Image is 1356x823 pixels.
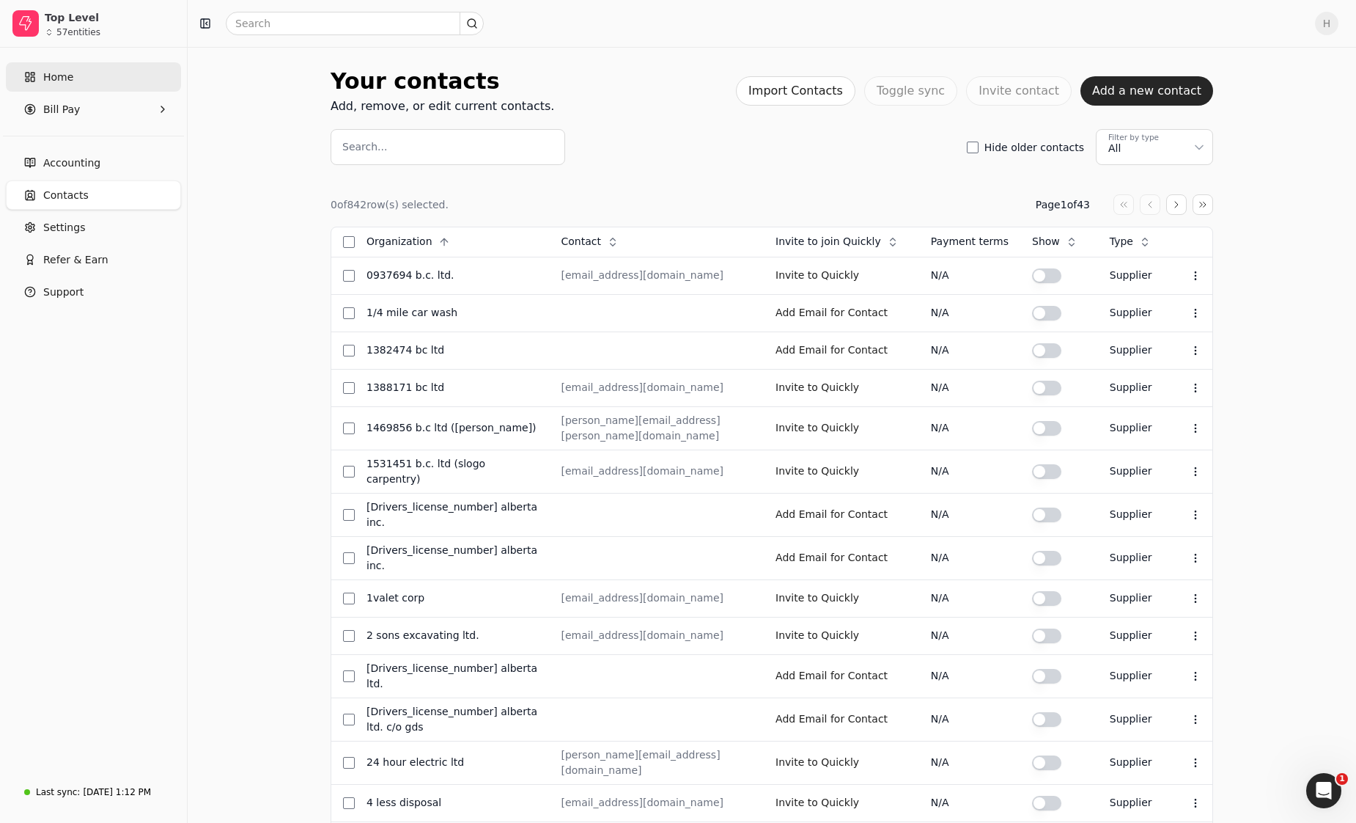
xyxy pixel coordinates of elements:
[561,628,752,643] div: [EMAIL_ADDRESS][DOMAIN_NAME]
[6,62,181,92] a: Home
[366,380,537,395] div: 1388171 BC Ltd
[6,180,181,210] a: Contacts
[931,795,1009,811] div: N/A
[366,755,537,770] div: 24 Hour Electric Ltd
[343,630,355,642] button: Select row
[931,507,1009,522] div: N/A
[1110,420,1160,436] div: Supplier
[36,786,80,799] div: Last sync:
[561,268,752,283] div: [EMAIL_ADDRESS][DOMAIN_NAME]
[1080,76,1213,106] button: Add a new contact
[931,590,1009,606] div: N/A
[366,456,537,487] div: 1531451 B.C. Ltd (Slogo Carpentry)
[775,301,888,325] button: Add Email for Contact
[43,252,108,268] span: Refer & Earn
[56,28,100,37] div: 57 entities
[343,552,355,564] button: Select row
[1306,773,1341,808] iframe: Intercom live chat
[561,795,752,811] div: [EMAIL_ADDRESS][DOMAIN_NAME]
[1110,464,1160,479] div: Supplier
[775,708,888,731] button: Add Email for Contact
[343,714,355,725] button: Select row
[343,423,355,434] button: Select row
[1336,773,1348,785] span: 1
[331,65,554,98] div: Your contacts
[6,95,181,124] button: Bill Pay
[1032,230,1086,254] button: Show
[43,285,84,300] span: Support
[1110,755,1160,770] div: Supplier
[366,661,537,692] div: [DRIVERS_LICENSE_NUMBER] Alberta Ltd.
[1110,234,1133,249] span: Type
[1110,507,1160,522] div: Supplier
[931,420,1009,436] div: N/A
[366,268,537,283] div: 0937694 B.C. LTD.
[931,755,1009,770] div: N/A
[561,413,752,444] div: [PERSON_NAME][EMAIL_ADDRESS][PERSON_NAME][DOMAIN_NAME]
[366,590,537,606] div: 1Valet Corp
[1110,550,1160,566] div: Supplier
[1110,590,1160,606] div: Supplier
[775,624,859,648] button: Invite to Quickly
[366,704,537,735] div: [DRIVERS_LICENSE_NUMBER] Alberta Ltd. c/o GDS
[775,751,859,775] button: Invite to Quickly
[931,464,1009,479] div: N/A
[1110,668,1160,684] div: Supplier
[343,670,355,682] button: Select row
[1032,234,1060,249] span: Show
[931,268,1009,283] div: N/A
[6,148,181,178] a: Accounting
[775,234,881,249] span: Invite to join Quickly
[775,587,859,610] button: Invite to Quickly
[343,797,355,809] button: Select row
[775,230,907,254] button: Invite to join Quickly
[366,343,537,358] div: 1382474 BC Ltd
[931,628,1009,643] div: N/A
[1315,12,1338,35] button: H
[1110,230,1160,254] button: Type
[366,420,537,436] div: 1469856 B.C Ltd ([PERSON_NAME])
[331,98,554,115] div: Add, remove, or edit current contacts.
[775,376,859,400] button: Invite to Quickly
[366,795,537,811] div: 4 Less Disposal
[1108,132,1159,144] div: Filter by type
[343,509,355,521] button: Select row
[775,460,859,483] button: Invite to Quickly
[343,236,355,248] button: Select all
[45,10,174,25] div: Top Level
[931,550,1009,566] div: N/A
[343,270,355,282] button: Select row
[6,277,181,307] button: Support
[366,543,537,574] div: [DRIVERS_LICENSE_NUMBER] Alberta Inc.
[775,339,888,362] button: Add Email for Contact
[736,76,855,106] button: Import Contacts
[43,188,89,203] span: Contacts
[1110,712,1160,727] div: Supplier
[775,665,888,688] button: Add Email for Contact
[1110,305,1160,321] div: Supplier
[561,747,752,778] div: [PERSON_NAME][EMAIL_ADDRESS][DOMAIN_NAME]
[775,503,888,527] button: Add Email for Contact
[561,590,752,606] div: [EMAIL_ADDRESS][DOMAIN_NAME]
[343,466,355,478] button: Select row
[366,628,537,643] div: 2 Sons Excavating Ltd.
[6,213,181,242] a: Settings
[331,197,449,213] div: 0 of 842 row(s) selected.
[43,156,100,171] span: Accounting
[343,593,355,604] button: Select row
[343,345,355,356] button: Select row
[43,220,85,235] span: Settings
[775,417,859,440] button: Invite to Quickly
[984,142,1084,153] label: Hide older contacts
[226,12,484,35] input: Search
[343,307,355,319] button: Select row
[931,234,1009,249] div: Payment terms
[43,70,73,85] span: Home
[83,786,151,799] div: [DATE] 1:12 PM
[343,382,355,394] button: Select row
[1110,628,1160,643] div: Supplier
[931,668,1009,684] div: N/A
[931,343,1009,358] div: N/A
[561,230,627,254] button: Contact
[561,380,752,395] div: [EMAIL_ADDRESS][DOMAIN_NAME]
